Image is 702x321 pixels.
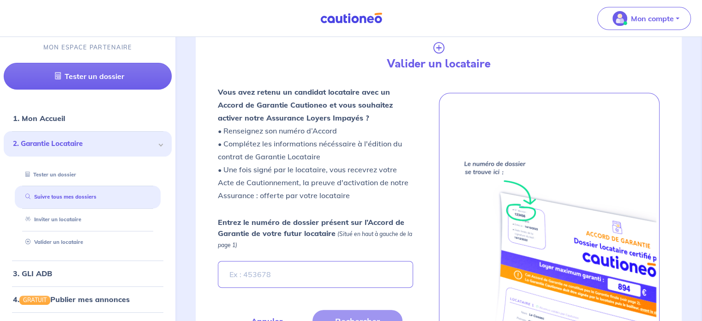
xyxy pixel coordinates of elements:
a: 1. Mon Accueil [13,114,65,123]
h4: Valider un locataire [325,57,552,71]
div: Suivre tous mes dossiers [15,190,161,205]
div: 3. GLI ADB [4,264,172,283]
img: Cautioneo [317,12,386,24]
a: Tester un dossier [22,171,76,178]
a: 4.GRATUITPublier mes annonces [13,295,130,304]
div: Tester un dossier [15,167,161,182]
span: 2. Garantie Locataire [13,139,156,150]
strong: Entrez le numéro de dossier présent sur l’Accord de Garantie de votre futur locataire [218,218,404,238]
a: Inviter un locataire [22,217,81,223]
p: MON ESPACE PARTENAIRE [43,43,132,52]
div: Valider un locataire [15,235,161,250]
em: (Situé en haut à gauche de la page 1) [218,230,412,248]
p: Mon compte [631,13,674,24]
a: Suivre tous mes dossiers [22,194,96,200]
button: illu_account_valid_menu.svgMon compte [597,7,691,30]
div: 1. Mon Accueil [4,109,172,128]
a: Tester un dossier [4,63,172,90]
input: Ex : 453678 [218,261,413,288]
div: 2. Garantie Locataire [4,132,172,157]
p: • Renseignez son numéro d’Accord • Complétez les informations nécéssaire à l'édition du contrat d... [218,85,413,202]
div: 4.GRATUITPublier mes annonces [4,290,172,309]
a: Valider un locataire [22,239,83,246]
img: illu_account_valid_menu.svg [612,11,627,26]
div: Inviter un locataire [15,212,161,228]
strong: Vous avez retenu un candidat locataire avec un Accord de Garantie Cautioneo et vous souhaitez act... [218,87,393,122]
a: 3. GLI ADB [13,269,52,278]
